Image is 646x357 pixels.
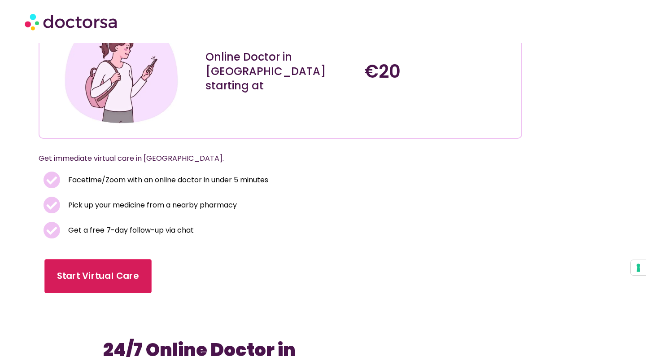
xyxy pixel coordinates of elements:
[66,199,237,212] span: Pick up your medicine from a nearby pharmacy
[39,152,500,165] p: Get immediate virtual care in [GEOGRAPHIC_DATA].
[66,174,268,186] span: Facetime/Zoom with an online doctor in under 5 minutes
[61,11,182,132] img: Illustration depicting a young woman in a casual outfit, engaged with her smartphone. She has a p...
[45,259,152,293] a: Start Virtual Care
[364,61,514,82] h4: €20
[66,224,194,237] span: Get a free 7-day follow-up via chat
[57,270,140,283] span: Start Virtual Care
[205,50,355,93] div: Online Doctor in [GEOGRAPHIC_DATA] starting at
[631,260,646,275] button: Your consent preferences for tracking technologies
